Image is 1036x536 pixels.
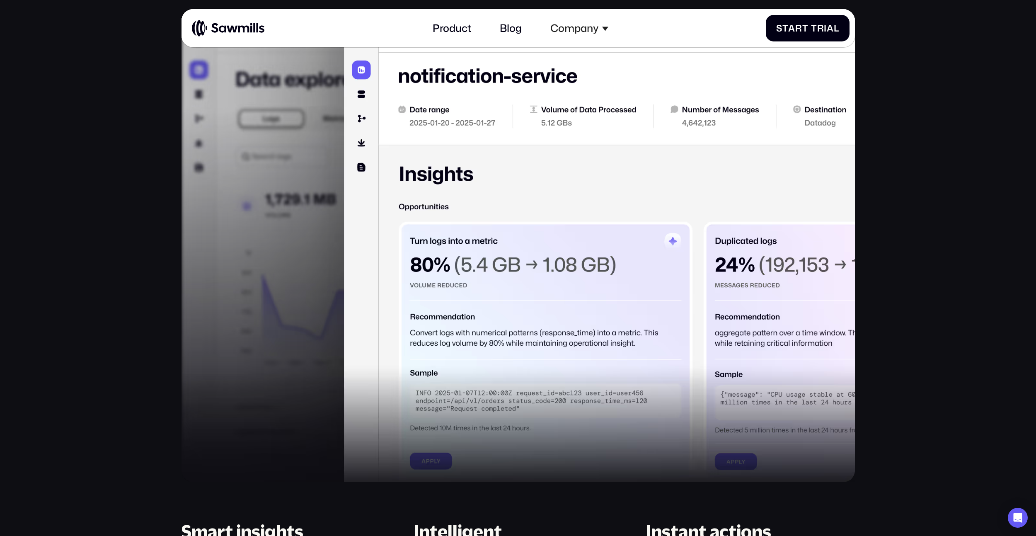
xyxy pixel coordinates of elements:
[1008,508,1028,528] div: Open Intercom Messenger
[795,23,802,34] span: r
[827,23,834,34] span: a
[834,23,839,34] span: l
[788,23,795,34] span: a
[782,23,789,34] span: t
[492,14,530,42] a: Blog
[817,23,824,34] span: r
[550,22,598,34] div: Company
[542,14,616,42] div: Company
[425,14,479,42] a: Product
[766,15,850,41] a: StartTrial
[802,23,808,34] span: t
[824,23,827,34] span: i
[776,23,782,34] span: S
[811,23,817,34] span: T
